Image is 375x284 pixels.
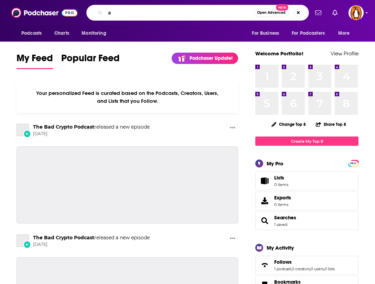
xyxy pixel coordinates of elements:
div: My Pro [267,160,283,167]
button: open menu [287,27,335,40]
a: The Bad Crypto Podcast [17,234,29,247]
p: Podchaser Update! [190,55,233,61]
a: Popular Feed [61,52,120,69]
button: Show profile menu [349,5,364,20]
span: My Feed [17,52,53,68]
a: 0 users [311,266,324,271]
a: 0 creators [292,266,310,271]
a: Show notifications dropdown [312,7,324,19]
a: View Profile [331,50,358,57]
span: Exports [274,195,291,201]
button: Change Top 8 [267,120,310,129]
button: open menu [77,27,115,40]
button: Show More Button [227,234,238,243]
a: Exports [255,192,358,210]
a: The Bad Crypto Podcast [33,234,94,241]
button: open menu [333,27,358,40]
a: My Feed [17,52,53,69]
h3: released a new episode [33,234,150,241]
span: For Business [252,29,279,38]
button: open menu [247,27,288,40]
button: Show More Button [227,124,238,132]
span: Follows [274,259,292,265]
a: The Bad Crypto Podcast [17,124,29,136]
span: , [291,266,292,271]
img: User Profile [349,5,364,20]
span: More [338,29,350,38]
a: Charts [50,27,73,40]
button: Open AdvancedNew [254,9,289,17]
button: open menu [17,27,51,40]
a: Searches [274,215,296,221]
a: Show notifications dropdown [330,7,340,19]
span: [DATE] [33,131,150,137]
span: New [276,4,288,11]
span: Charts [54,29,69,38]
span: [DATE] [33,242,150,248]
span: For Podcasters [292,29,325,38]
a: PRO [349,161,357,166]
div: My Activity [267,244,294,251]
div: New Episode [23,130,31,138]
a: 1 podcast [274,266,291,271]
img: Podchaser - Follow, Share and Rate Podcasts [11,6,77,19]
span: Monitoring [82,29,106,38]
button: Share Top 8 [315,118,346,131]
span: Searches [255,211,358,230]
span: Lists [274,175,284,181]
a: Welcome Portfolio! [255,50,303,57]
div: New Episode [23,241,31,248]
span: Lists [258,176,271,186]
span: Exports [258,196,271,206]
a: 0 lists [324,266,335,271]
a: Follows [258,260,271,270]
input: Search podcasts, credits, & more... [105,7,254,18]
span: Podcasts [21,29,42,38]
div: Your personalized Feed is curated based on the Podcasts, Creators, Users, and Lists that you Follow. [17,81,238,113]
a: The Bad Crypto Podcast [33,124,94,130]
h3: released a new episode [33,124,150,130]
span: Follows [255,256,358,274]
span: Lists [274,175,288,181]
span: Logged in as penguin_portfolio [349,5,364,20]
a: Searches [258,216,271,226]
span: 0 items [274,182,288,187]
a: 1 saved [274,222,287,227]
a: Follows [274,259,335,265]
a: Create My Top 8 [255,136,358,146]
a: Lists [255,172,358,190]
span: Popular Feed [61,52,120,68]
span: 0 items [274,202,291,207]
span: Open Advanced [257,11,286,14]
div: Search podcasts, credits, & more... [86,5,309,21]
